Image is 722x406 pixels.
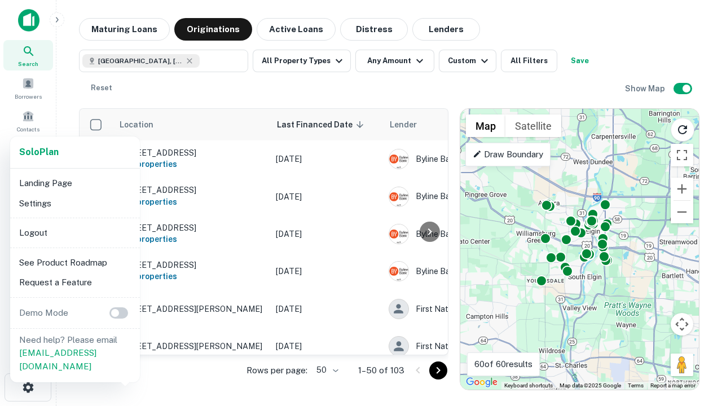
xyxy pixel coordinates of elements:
[19,147,59,157] strong: Solo Plan
[15,193,135,214] li: Settings
[19,348,96,371] a: [EMAIL_ADDRESS][DOMAIN_NAME]
[15,306,73,320] p: Demo Mode
[19,333,131,373] p: Need help? Please email
[15,272,135,293] li: Request a Feature
[15,173,135,193] li: Landing Page
[15,223,135,243] li: Logout
[19,145,59,159] a: SoloPlan
[666,280,722,334] iframe: Chat Widget
[15,253,135,273] li: See Product Roadmap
